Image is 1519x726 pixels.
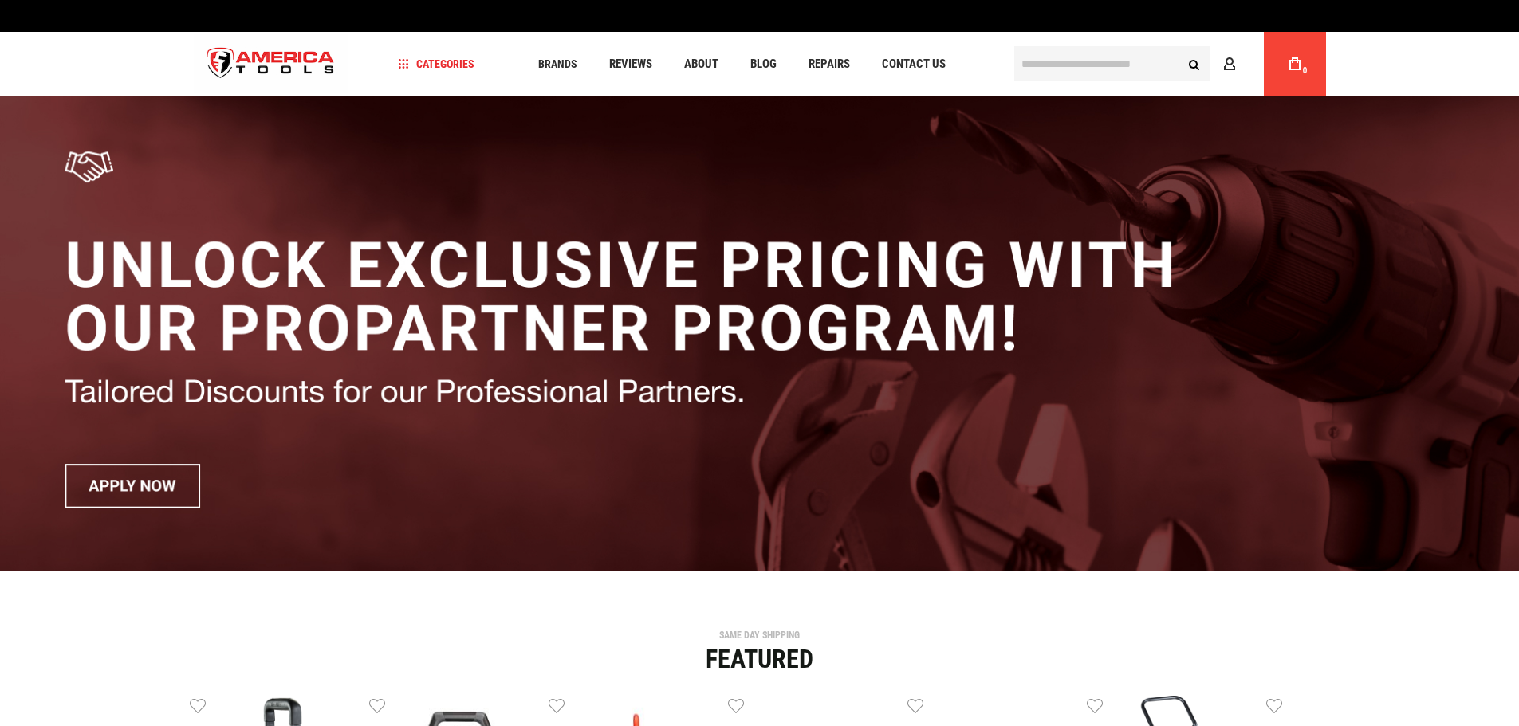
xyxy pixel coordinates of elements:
span: Categories [398,58,474,69]
a: Blog [743,53,784,75]
a: store logo [194,34,348,94]
button: Search [1179,49,1210,79]
span: Reviews [609,58,652,70]
span: Contact Us [882,58,946,70]
span: 0 [1303,66,1308,75]
div: SAME DAY SHIPPING [190,630,1330,640]
span: Repairs [809,58,850,70]
a: Contact Us [875,53,953,75]
div: Featured [190,646,1330,672]
a: Reviews [602,53,659,75]
a: Brands [531,53,584,75]
span: About [684,58,718,70]
a: Categories [391,53,482,75]
a: About [677,53,726,75]
span: Blog [750,58,777,70]
span: Brands [538,58,577,69]
img: America Tools [194,34,348,94]
a: 0 [1280,32,1310,96]
a: Repairs [801,53,857,75]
